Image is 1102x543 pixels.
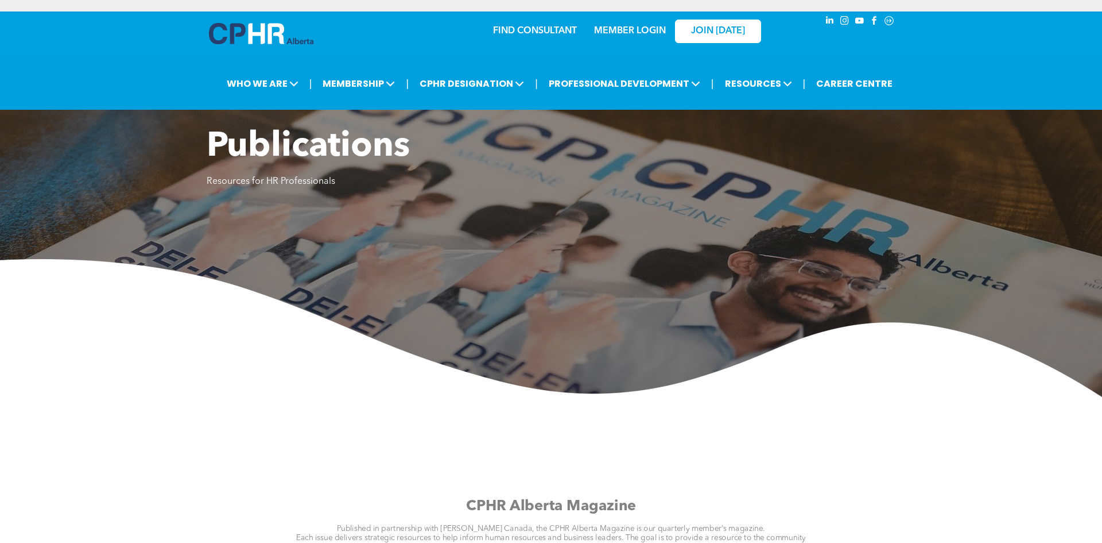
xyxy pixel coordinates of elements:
[535,72,538,95] li: |
[838,14,851,30] a: instagram
[813,73,896,94] a: CAREER CENTRE
[309,72,312,95] li: |
[466,499,636,513] span: CPHR Alberta Magazine
[493,26,577,36] a: FIND CONSULTANT
[823,14,836,30] a: linkedin
[853,14,866,30] a: youtube
[721,73,796,94] span: RESOURCES
[337,525,765,533] span: Published in partnership with [PERSON_NAME] Canada, the CPHR Alberta Magazine is our quarterly me...
[207,177,335,186] span: Resources for HR Professionals
[691,26,745,37] span: JOIN [DATE]
[207,130,410,164] span: Publications
[868,14,880,30] a: facebook
[545,73,704,94] span: PROFESSIONAL DEVELOPMENT
[675,20,761,43] a: JOIN [DATE]
[406,72,409,95] li: |
[711,72,714,95] li: |
[209,23,313,44] img: A blue and white logo for cp alberta
[319,73,398,94] span: MEMBERSHIP
[803,72,806,95] li: |
[594,26,666,36] a: MEMBER LOGIN
[883,14,895,30] a: Social network
[223,73,302,94] span: WHO WE ARE
[416,73,527,94] span: CPHR DESIGNATION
